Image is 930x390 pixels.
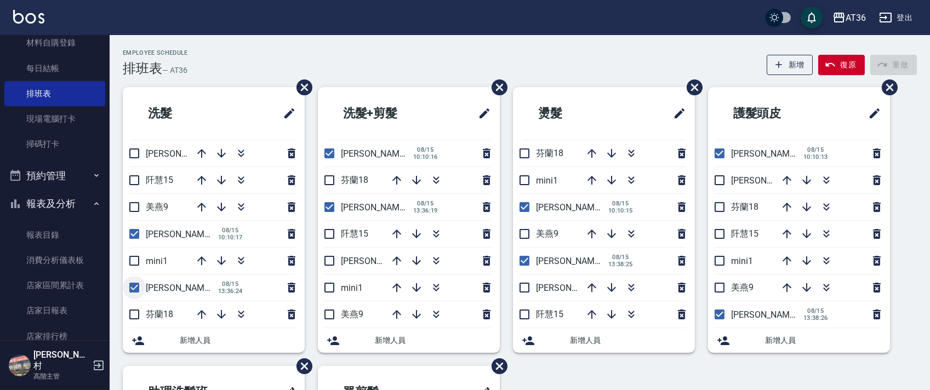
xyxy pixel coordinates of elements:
[341,256,412,266] span: [PERSON_NAME]6
[218,234,243,241] span: 10:10:17
[536,148,563,158] span: 芬蘭18
[731,256,753,266] span: mini1
[132,94,232,133] h2: 洗髮
[341,309,363,319] span: 美燕9
[413,200,438,207] span: 08/15
[536,175,558,186] span: mini1
[146,175,173,185] span: 阡慧15
[341,228,368,239] span: 阡慧15
[146,256,168,266] span: mini1
[608,200,633,207] span: 08/15
[33,349,89,371] h5: [PERSON_NAME]村
[803,146,828,153] span: 08/15
[162,65,187,76] h6: — AT36
[678,71,704,104] span: 刪除班表
[146,283,221,293] span: [PERSON_NAME]11
[9,354,31,376] img: Person
[522,94,623,133] h2: 燙髮
[123,61,162,76] h3: 排班表
[483,71,509,104] span: 刪除班表
[536,202,612,213] span: [PERSON_NAME]16
[375,335,491,346] span: 新增人員
[4,222,105,248] a: 報表目錄
[218,288,243,295] span: 13:36:24
[471,100,491,127] span: 修改班表的標題
[483,350,509,382] span: 刪除班表
[341,202,416,213] span: [PERSON_NAME]11
[4,248,105,273] a: 消費分析儀表板
[767,55,813,75] button: 新增
[828,7,870,29] button: AT36
[4,190,105,218] button: 報表及分析
[803,307,828,314] span: 08/15
[608,254,633,261] span: 08/15
[276,100,296,127] span: 修改班表的標題
[803,314,828,322] span: 13:38:26
[570,335,686,346] span: 新增人員
[536,256,612,266] span: [PERSON_NAME]11
[765,335,881,346] span: 新增人員
[731,282,754,292] span: 美燕9
[536,283,607,293] span: [PERSON_NAME]6
[413,153,438,160] span: 10:10:16
[874,71,899,104] span: 刪除班表
[146,148,216,159] span: [PERSON_NAME]6
[123,328,305,353] div: 新增人員
[875,8,917,28] button: 登出
[4,324,105,349] a: 店家排行榜
[666,100,686,127] span: 修改班表的標題
[4,30,105,55] a: 材料自購登錄
[608,207,633,214] span: 10:10:15
[608,261,633,268] span: 13:38:25
[801,7,823,28] button: save
[731,175,802,186] span: [PERSON_NAME]6
[123,49,188,56] h2: Employee Schedule
[4,162,105,190] button: 預約管理
[288,350,314,382] span: 刪除班表
[731,228,758,239] span: 阡慧15
[717,94,830,133] h2: 護髮頭皮
[4,81,105,106] a: 排班表
[731,202,758,212] span: 芬蘭18
[4,56,105,81] a: 每日結帳
[803,153,828,160] span: 10:10:13
[4,273,105,298] a: 店家區間累計表
[818,55,865,75] button: 復原
[846,11,866,25] div: AT36
[146,309,173,319] span: 芬蘭18
[288,71,314,104] span: 刪除班表
[4,106,105,131] a: 現場電腦打卡
[218,227,243,234] span: 08/15
[536,309,563,319] span: 阡慧15
[13,10,44,24] img: Logo
[180,335,296,346] span: 新增人員
[731,309,807,320] span: [PERSON_NAME]11
[513,328,695,353] div: 新增人員
[536,228,558,239] span: 美燕9
[318,328,500,353] div: 新增人員
[861,100,881,127] span: 修改班表的標題
[4,131,105,157] a: 掃碼打卡
[341,283,363,293] span: mini1
[341,148,416,159] span: [PERSON_NAME]16
[146,229,221,239] span: [PERSON_NAME]16
[341,175,368,185] span: 芬蘭18
[146,202,168,212] span: 美燕9
[731,148,807,159] span: [PERSON_NAME]16
[413,146,438,153] span: 08/15
[4,298,105,323] a: 店家日報表
[327,94,442,133] h2: 洗髮+剪髮
[708,328,890,353] div: 新增人員
[218,280,243,288] span: 08/15
[413,207,438,214] span: 13:36:19
[33,371,89,381] p: 高階主管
